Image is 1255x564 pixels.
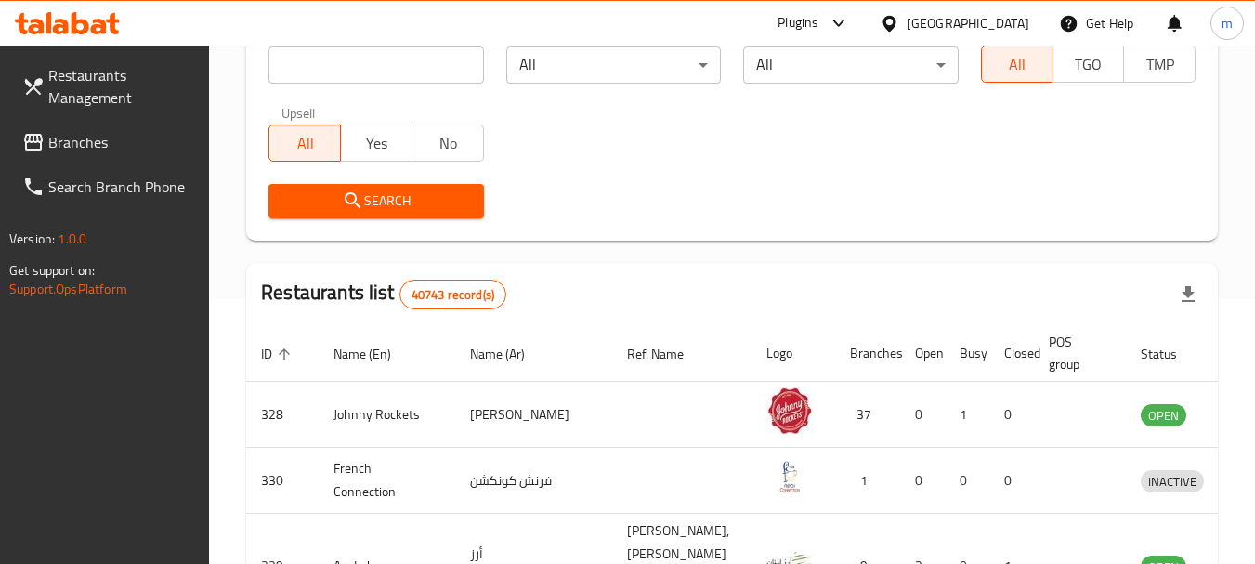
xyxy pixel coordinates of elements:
div: All [506,46,721,84]
button: All [268,125,341,162]
span: No [420,130,477,157]
td: Johnny Rockets [319,382,455,448]
button: No [412,125,484,162]
td: 0 [945,448,989,514]
button: TGO [1052,46,1124,83]
span: All [989,51,1046,78]
span: Ref. Name [627,343,708,365]
img: French Connection [766,453,813,500]
td: 1 [835,448,900,514]
td: 0 [900,448,945,514]
div: [GEOGRAPHIC_DATA] [907,13,1029,33]
input: Search for restaurant name or ID.. [268,46,483,84]
a: Support.OpsPlatform [9,277,127,301]
span: Search [283,190,468,213]
button: Yes [340,125,412,162]
span: Search Branch Phone [48,176,195,198]
span: 40743 record(s) [400,286,505,304]
span: ID [261,343,296,365]
span: Name (Ar) [470,343,549,365]
td: 328 [246,382,319,448]
div: All [743,46,958,84]
a: Branches [7,120,210,164]
span: Yes [348,130,405,157]
span: Get support on: [9,258,95,282]
td: 37 [835,382,900,448]
td: فرنش كونكشن [455,448,612,514]
span: m [1222,13,1233,33]
span: Restaurants Management [48,64,195,109]
td: 0 [989,382,1034,448]
span: OPEN [1141,405,1186,426]
th: Open [900,325,945,382]
span: POS group [1049,331,1104,375]
span: All [277,130,333,157]
h2: Restaurants list [261,279,506,309]
th: Closed [989,325,1034,382]
th: Logo [752,325,835,382]
span: Name (En) [333,343,415,365]
td: [PERSON_NAME] [455,382,612,448]
span: Version: [9,227,55,251]
a: Restaurants Management [7,53,210,120]
img: Johnny Rockets [766,387,813,434]
span: Status [1141,343,1201,365]
span: TGO [1060,51,1117,78]
button: TMP [1123,46,1196,83]
th: Branches [835,325,900,382]
button: All [981,46,1053,83]
span: 1.0.0 [58,227,86,251]
td: 0 [900,382,945,448]
span: TMP [1131,51,1188,78]
div: INACTIVE [1141,470,1204,492]
div: Plugins [778,12,818,34]
button: Search [268,184,483,218]
div: OPEN [1141,404,1186,426]
div: Export file [1166,272,1210,317]
td: 330 [246,448,319,514]
div: Total records count [399,280,506,309]
th: Busy [945,325,989,382]
span: Branches [48,131,195,153]
span: INACTIVE [1141,471,1204,492]
td: 0 [989,448,1034,514]
label: Upsell [281,106,316,119]
td: French Connection [319,448,455,514]
a: Search Branch Phone [7,164,210,209]
td: 1 [945,382,989,448]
